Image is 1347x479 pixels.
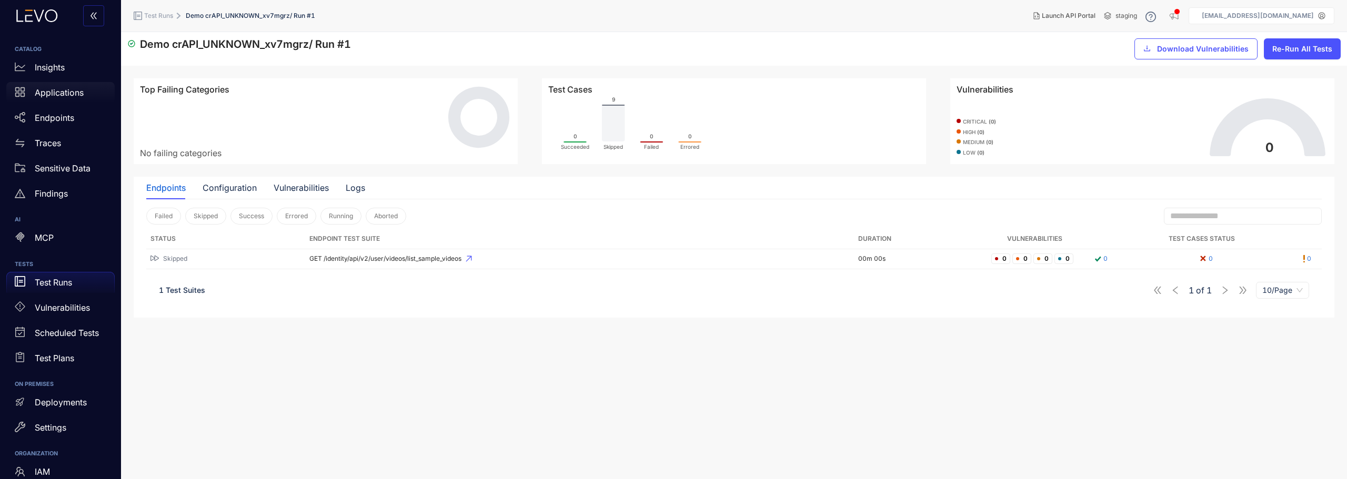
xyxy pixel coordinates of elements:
[15,188,25,199] span: warning
[146,183,186,192] div: Endpoints
[986,139,993,145] b: ( 0 )
[1272,45,1332,53] span: Re-Run All Tests
[366,208,406,225] button: Aborted
[374,212,398,220] span: Aborted
[650,133,653,139] tspan: 0
[35,189,68,198] p: Findings
[159,286,205,294] span: 1 Test Suites
[15,138,25,148] span: swap
[1054,253,1073,264] span: 0
[35,423,66,432] p: Settings
[1115,12,1137,19] span: staging
[1092,253,1108,264] a: 0
[329,212,353,220] span: Running
[963,150,984,156] span: low
[6,82,115,107] a: Applications
[987,229,1082,249] th: Vulnerabilities
[144,12,173,19] span: Test Runs
[1264,38,1341,59] button: Re-Run All Tests
[991,253,1010,264] span: 0
[1198,253,1213,264] a: 0
[6,297,115,322] a: Vulnerabilities
[548,85,920,94] div: Test Cases
[305,229,854,249] th: Endpoint Test Suite
[6,107,115,133] a: Endpoints
[35,353,74,363] p: Test Plans
[1143,45,1151,53] span: download
[186,12,315,19] span: Demo crAPI_UNKNOWN_xv7mgrz / Run # 1
[6,133,115,158] a: Traces
[1265,140,1274,155] text: 0
[15,217,106,223] h6: AI
[15,451,106,457] h6: ORGANIZATION
[15,46,106,53] h6: CATALOG
[1134,38,1258,59] button: downloadDownload Vulnerabilities
[15,381,106,388] h6: ON PREMISES
[6,57,115,82] a: Insights
[1157,45,1249,53] span: Download Vulnerabilities
[140,85,229,94] span: Top Failing Categories
[274,183,329,192] div: Vulnerabilities
[146,229,305,249] th: Status
[644,144,659,150] tspan: Failed
[155,212,173,220] span: Failed
[320,208,361,225] button: Running
[239,212,264,220] span: Success
[6,272,115,297] a: Test Runs
[15,466,25,477] span: team
[35,467,50,476] p: IAM
[612,96,615,103] tspan: 9
[977,149,984,156] b: ( 0 )
[6,183,115,208] a: Findings
[35,88,84,97] p: Applications
[957,85,1013,94] span: Vulnerabilities
[35,328,99,338] p: Scheduled Tests
[35,233,54,242] p: MCP
[1207,286,1212,295] span: 1
[277,208,316,225] button: Errored
[6,417,115,442] a: Settings
[185,208,226,225] button: Skipped
[6,322,115,348] a: Scheduled Tests
[194,212,218,220] span: Skipped
[574,133,577,139] tspan: 0
[15,261,106,268] h6: TESTS
[6,158,115,183] a: Sensitive Data
[346,183,365,192] div: Logs
[35,113,74,123] p: Endpoints
[230,208,273,225] button: Success
[963,119,996,125] span: critical
[146,208,181,225] button: Failed
[1012,253,1031,264] span: 0
[1082,229,1322,249] th: Test Cases Status
[140,148,222,158] span: No failing categories
[963,139,993,146] span: medium
[163,255,187,262] span: Skipped
[1025,7,1104,24] button: Launch API Portal
[854,249,988,269] td: 00m 00s
[1303,253,1311,264] a: 0
[35,138,61,148] p: Traces
[6,392,115,417] a: Deployments
[35,398,87,407] p: Deployments
[83,5,104,26] button: double-left
[1042,12,1095,19] span: Launch API Portal
[6,228,115,253] a: MCP
[989,118,996,125] b: ( 0 )
[854,229,988,249] th: Duration
[140,38,351,50] span: Demo crAPI_UNKNOWN_xv7mgrz / Run # 1
[309,255,850,262] span: GET /identity/api/v2/user/videos/list_sample_videos
[1262,282,1303,298] span: 10/Page
[35,303,90,312] p: Vulnerabilities
[1202,12,1314,19] p: [EMAIL_ADDRESS][DOMAIN_NAME]
[1189,286,1212,295] span: of
[561,144,589,150] tspan: Succeeded
[963,129,984,136] span: high
[35,164,91,173] p: Sensitive Data
[1033,253,1052,264] span: 0
[285,212,308,220] span: Errored
[35,63,65,72] p: Insights
[1189,286,1194,295] span: 1
[203,183,257,192] div: Configuration
[688,133,691,139] tspan: 0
